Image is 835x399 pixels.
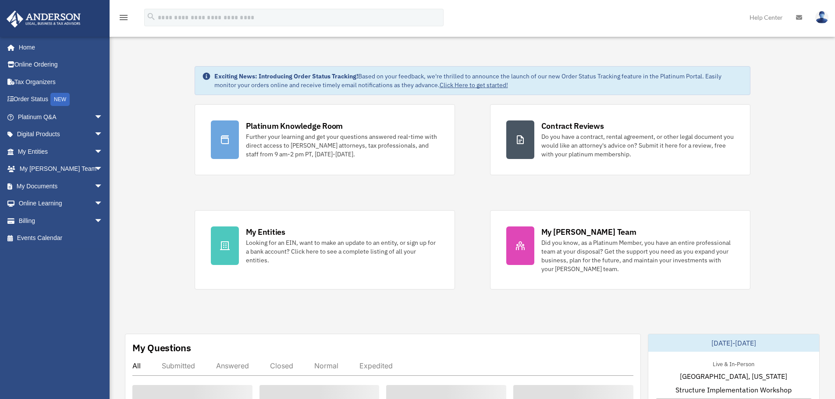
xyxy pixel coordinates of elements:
div: NEW [50,93,70,106]
a: Platinum Knowledge Room Further your learning and get your questions answered real-time with dire... [195,104,455,175]
a: My [PERSON_NAME] Teamarrow_drop_down [6,160,116,178]
div: Normal [314,361,338,370]
div: Do you have a contract, rental agreement, or other legal document you would like an attorney's ad... [541,132,734,159]
div: All [132,361,141,370]
span: arrow_drop_down [94,212,112,230]
span: arrow_drop_down [94,126,112,144]
a: My Entities Looking for an EIN, want to make an update to an entity, or sign up for a bank accoun... [195,210,455,290]
a: My Entitiesarrow_drop_down [6,143,116,160]
a: Contract Reviews Do you have a contract, rental agreement, or other legal document you would like... [490,104,750,175]
span: arrow_drop_down [94,143,112,161]
a: Online Learningarrow_drop_down [6,195,116,212]
a: Home [6,39,112,56]
div: Platinum Knowledge Room [246,120,343,131]
span: arrow_drop_down [94,195,112,213]
div: Submitted [162,361,195,370]
div: [DATE]-[DATE] [648,334,819,352]
span: [GEOGRAPHIC_DATA], [US_STATE] [680,371,787,381]
strong: Exciting News: Introducing Order Status Tracking! [214,72,358,80]
div: Further your learning and get your questions answered real-time with direct access to [PERSON_NAM... [246,132,439,159]
i: search [146,12,156,21]
img: User Pic [815,11,828,24]
div: Did you know, as a Platinum Member, you have an entire professional team at your disposal? Get th... [541,238,734,273]
div: My Questions [132,341,191,354]
div: Looking for an EIN, want to make an update to an entity, or sign up for a bank account? Click her... [246,238,439,265]
div: Closed [270,361,293,370]
div: Contract Reviews [541,120,604,131]
a: Tax Organizers [6,73,116,91]
a: Online Ordering [6,56,116,74]
a: My Documentsarrow_drop_down [6,177,116,195]
a: Billingarrow_drop_down [6,212,116,230]
div: My [PERSON_NAME] Team [541,226,636,237]
div: My Entities [246,226,285,237]
img: Anderson Advisors Platinum Portal [4,11,83,28]
span: Structure Implementation Workshop [675,385,792,395]
a: Platinum Q&Aarrow_drop_down [6,108,116,126]
span: arrow_drop_down [94,177,112,195]
div: Expedited [359,361,393,370]
a: Click Here to get started! [440,81,508,89]
div: Based on your feedback, we're thrilled to announce the launch of our new Order Status Tracking fe... [214,72,743,89]
a: Events Calendar [6,230,116,247]
a: menu [118,15,129,23]
div: Answered [216,361,249,370]
a: Digital Productsarrow_drop_down [6,126,116,143]
i: menu [118,12,129,23]
span: arrow_drop_down [94,108,112,126]
a: My [PERSON_NAME] Team Did you know, as a Platinum Member, you have an entire professional team at... [490,210,750,290]
div: Live & In-Person [706,359,761,368]
a: Order StatusNEW [6,91,116,109]
span: arrow_drop_down [94,160,112,178]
